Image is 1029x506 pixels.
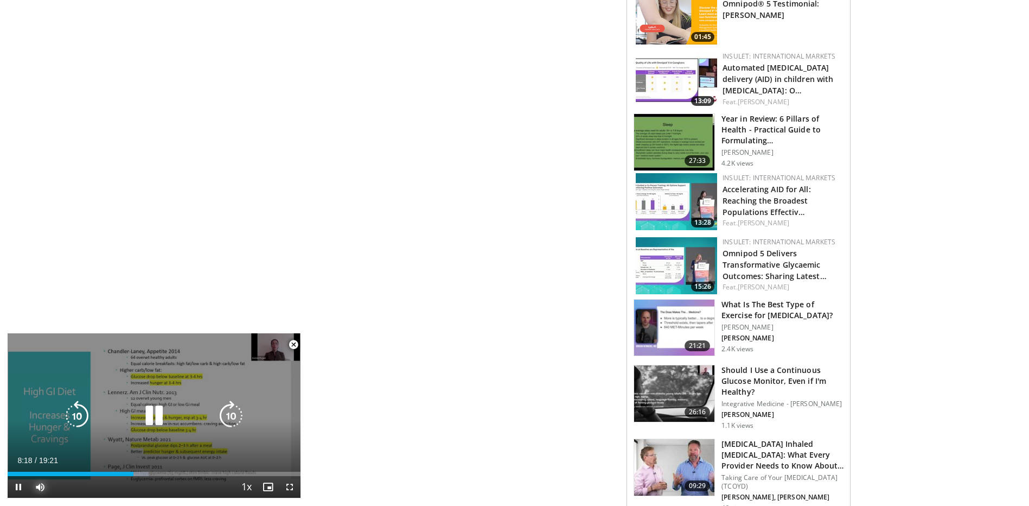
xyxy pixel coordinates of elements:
[721,334,843,343] p: [PERSON_NAME]
[634,365,843,430] a: 26:16 Should I Use a Continuous Glucose Monitor, Even if I'm Healthy? Integrative Medicine - [PER...
[723,173,835,182] a: Insulet: International Markets
[636,237,717,294] a: 15:26
[721,148,843,157] p: [PERSON_NAME]
[257,476,279,498] button: Enable picture-in-picture mode
[721,421,753,430] p: 1.1K views
[691,32,714,42] span: 01:45
[723,282,841,292] div: Feat.
[636,52,717,109] a: 13:09
[279,476,301,498] button: Fullscreen
[634,113,843,171] a: 27:33 Year in Review: 6 Pillars of Health - Practical Guide to Formulating… [PERSON_NAME] 4.2K views
[721,323,843,332] p: [PERSON_NAME]
[721,439,843,471] h3: [MEDICAL_DATA] Inhaled [MEDICAL_DATA]: What Every Provider Needs to Know About Pre…
[283,333,304,356] button: Close
[721,159,753,168] p: 4.2K views
[634,299,843,357] a: 21:21 What Is The Best Type of Exercise for [MEDICAL_DATA]? [PERSON_NAME] [PERSON_NAME] 2.4K views
[721,400,843,408] p: Integrative Medicine - [PERSON_NAME]
[721,113,843,146] h3: Year in Review: 6 Pillars of Health - Practical Guide to Formulating…
[17,456,32,465] span: 8:18
[723,248,827,281] a: Omnipod 5 Delivers Transformative Glycaemic Outcomes: Sharing Latest…
[721,473,843,491] p: Taking Care of Your [MEDICAL_DATA] (TCOYD)
[721,345,753,353] p: 2.4K views
[634,365,714,422] img: e9cdf35d-a74f-4da4-abeb-0fccaf52a3a6.150x105_q85_crop-smart_upscale.jpg
[691,96,714,106] span: 13:09
[634,439,714,496] img: 70d3493e-0f9f-4179-ac7d-c8691bda4798.150x105_q85_crop-smart_upscale.jpg
[738,282,789,292] a: [PERSON_NAME]
[8,333,301,498] video-js: Video Player
[723,52,835,61] a: Insulet: International Markets
[685,155,711,166] span: 27:33
[723,62,833,96] a: Automated [MEDICAL_DATA] delivery (AID) in children with [MEDICAL_DATA]: O…
[723,97,841,107] div: Feat.
[721,299,843,321] h3: What Is The Best Type of Exercise for [MEDICAL_DATA]?
[738,218,789,227] a: [PERSON_NAME]
[636,237,717,294] img: cd24e383-5f1b-4a0c-80c2-ab9f4640ab89.150x105_q85_crop-smart_upscale.jpg
[29,476,51,498] button: Mute
[8,476,29,498] button: Pause
[738,97,789,106] a: [PERSON_NAME]
[723,237,835,246] a: Insulet: International Markets
[634,300,714,356] img: 7924c15d-57f9-4e51-9b9d-7ba488af28a1.150x105_q85_crop-smart_upscale.jpg
[721,410,843,419] p: [PERSON_NAME]
[685,480,711,491] span: 09:29
[8,472,301,476] div: Progress Bar
[235,476,257,498] button: Playback Rate
[685,407,711,418] span: 26:16
[39,456,58,465] span: 19:21
[685,340,711,351] span: 21:21
[634,114,714,170] img: 83ab2fd4-d1cc-4558-8914-0bf880be54bd.150x105_q85_crop-smart_upscale.jpg
[721,365,843,397] h3: Should I Use a Continuous Glucose Monitor, Even if I'm Healthy?
[636,52,717,109] img: 801cd17a-219d-4b42-935a-f42ad9636f4a.150x105_q85_crop-smart_upscale.jpg
[636,173,717,230] img: 4a24e6c7-273c-4a30-9bb3-6daa6403699f.150x105_q85_crop-smart_upscale.jpg
[723,184,811,217] a: Accelerating AID for All: Reaching the Broadest Populations Effectiv…
[723,218,841,228] div: Feat.
[35,456,37,465] span: /
[636,173,717,230] a: 13:28
[691,282,714,292] span: 15:26
[691,218,714,227] span: 13:28
[721,493,843,502] p: [PERSON_NAME], [PERSON_NAME]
